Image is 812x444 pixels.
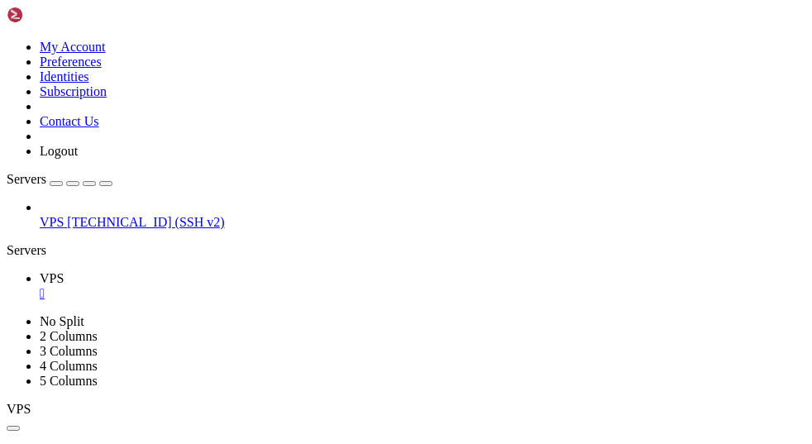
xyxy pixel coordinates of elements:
a: VPS [TECHNICAL_ID] (SSH v2) [40,215,805,230]
x-row: Register this system with Red Hat Insights: rhc connect [7,96,597,111]
x-row: : $ su root [7,275,597,289]
x-row: The rhc client and Red Hat Insights will enable analytics and additional [7,170,597,185]
a: VPS [40,271,805,301]
x-row: # rhc connect --activation-key <key> --organization <org> [7,141,597,155]
x-row: Activate the web console with: systemctl enable --now cockpit.socket [7,66,597,81]
li: VPS [TECHNICAL_ID] (SSH v2) [40,200,805,230]
a:  [40,286,805,301]
x-row: View your connected systems at [URL][DOMAIN_NAME] [7,200,597,215]
x-row: You can learn more about how to register your system [7,230,597,245]
span: florian@management [7,275,126,289]
span: VPS [7,402,31,416]
a: 3 Columns [40,344,98,358]
a: 4 Columns [40,359,98,373]
a: Contact Us [40,114,99,128]
a: No Split [40,314,84,328]
span: Nouveau mot de passe : [7,320,152,333]
a: Logout [40,144,78,158]
span: [TECHNICAL_ID] (SSH v2) [67,215,224,229]
a: Subscription [40,84,107,98]
img: Shellngn [7,7,102,23]
a: Preferences [40,55,102,69]
span: VPS [40,215,64,229]
a: Servers [7,172,112,186]
x-row: Example: [7,126,597,141]
span: ~ [132,275,139,289]
x-row: using rhc at [URL][DOMAIN_NAME] [7,245,597,260]
span: Une mise à jour de micrologiciel est disponible pour 1 appareil. [7,22,430,36]
x-row: : # passwd [PERSON_NAME] [7,304,597,319]
span: /home/[PERSON_NAME] [112,305,238,318]
a: My Account [40,40,106,54]
x-row: management capabilities on your system. [7,185,597,200]
div: Servers [7,243,805,258]
span: VPS [40,271,64,285]
x-row: Mot de passe : [7,289,597,304]
span: root@management [7,305,106,318]
span: Exécutez «fwupdmgr get-upgrades» pour plus d'informations. [7,37,390,50]
a: 5 Columns [40,374,98,388]
a: 2 Columns [40,329,98,343]
x-row: Last login: [DATE] from [TECHNICAL_ID] [7,260,597,275]
a: Identities [40,69,89,84]
span: Servers [7,172,46,186]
